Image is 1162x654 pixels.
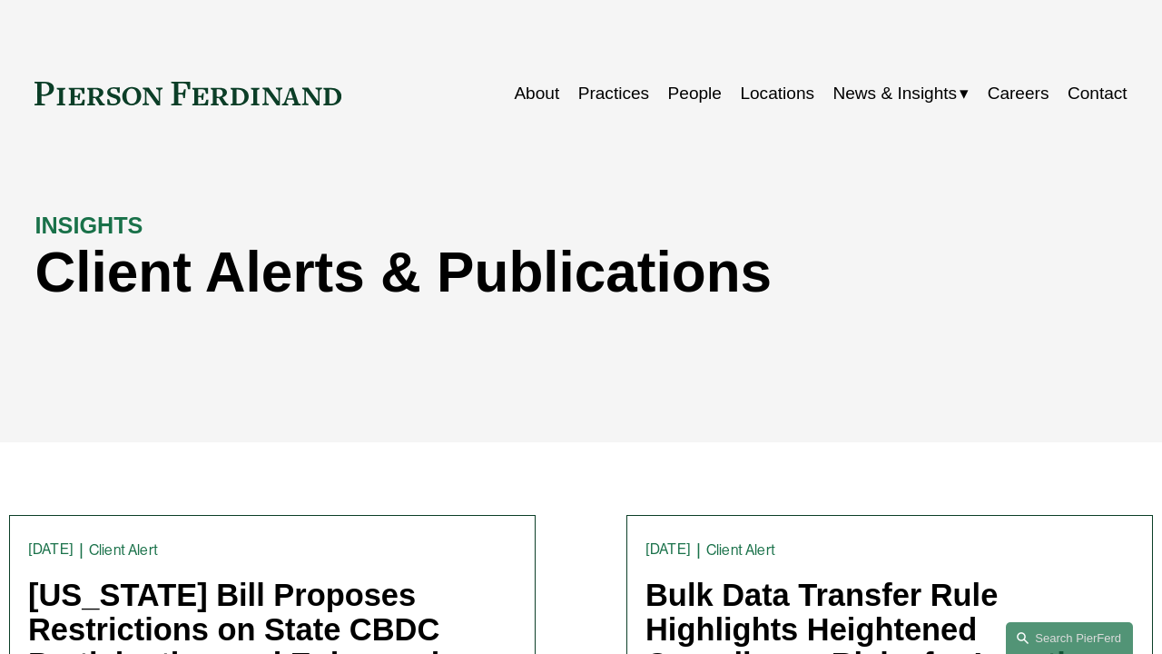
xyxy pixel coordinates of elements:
a: Client Alert [89,541,158,559]
a: Client Alert [706,541,775,559]
a: Search this site [1006,622,1133,654]
h1: Client Alerts & Publications [34,240,853,304]
a: Locations [740,76,814,111]
a: Careers [988,76,1049,111]
a: About [514,76,559,111]
a: People [668,76,722,111]
a: folder dropdown [832,76,969,111]
strong: INSIGHTS [34,213,143,238]
a: Contact [1068,76,1128,111]
time: [DATE] [28,542,74,557]
span: News & Insights [832,78,957,109]
a: Practices [578,76,649,111]
time: [DATE] [645,542,691,557]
